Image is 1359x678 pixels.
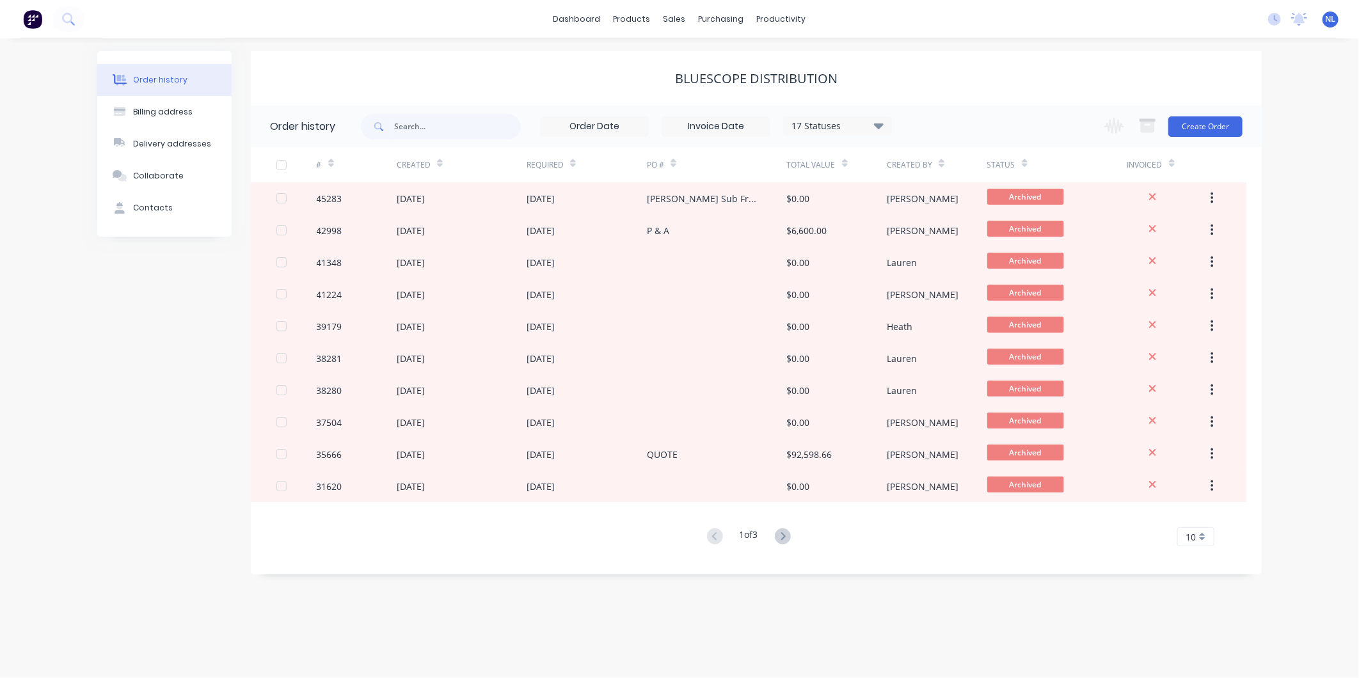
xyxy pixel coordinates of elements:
[397,384,425,397] div: [DATE]
[317,352,342,365] div: 38281
[133,74,187,86] div: Order history
[647,192,761,205] div: [PERSON_NAME] Sub Frames
[647,159,664,171] div: PO #
[527,192,555,205] div: [DATE]
[317,448,342,461] div: 35666
[987,285,1064,301] span: Archived
[987,477,1064,493] span: Archived
[397,416,425,429] div: [DATE]
[397,448,425,461] div: [DATE]
[887,352,917,365] div: Lauren
[647,448,678,461] div: QUOTE
[397,224,425,237] div: [DATE]
[397,159,431,171] div: Created
[987,317,1064,333] span: Archived
[887,192,958,205] div: [PERSON_NAME]
[787,192,810,205] div: $0.00
[317,192,342,205] div: 45283
[97,64,232,96] button: Order history
[541,117,648,136] input: Order Date
[987,349,1064,365] span: Archived
[317,288,342,301] div: 41224
[987,413,1064,429] span: Archived
[787,256,810,269] div: $0.00
[675,71,838,86] div: BLUESCOPE DISTRIBUTION
[527,448,555,461] div: [DATE]
[133,106,193,118] div: Billing address
[987,381,1064,397] span: Archived
[657,10,692,29] div: sales
[751,10,813,29] div: productivity
[397,192,425,205] div: [DATE]
[787,147,887,182] div: Total Value
[97,192,232,224] button: Contacts
[1127,159,1163,171] div: Invoiced
[527,416,555,429] div: [DATE]
[397,288,425,301] div: [DATE]
[397,480,425,493] div: [DATE]
[887,224,958,237] div: [PERSON_NAME]
[527,147,647,182] div: Required
[740,528,758,546] div: 1 of 3
[787,320,810,333] div: $0.00
[527,352,555,365] div: [DATE]
[887,320,912,333] div: Heath
[97,160,232,192] button: Collaborate
[787,384,810,397] div: $0.00
[317,384,342,397] div: 38280
[97,128,232,160] button: Delivery addresses
[987,445,1064,461] span: Archived
[547,10,607,29] a: dashboard
[397,320,425,333] div: [DATE]
[987,159,1015,171] div: Status
[527,224,555,237] div: [DATE]
[647,147,787,182] div: PO #
[787,288,810,301] div: $0.00
[787,448,832,461] div: $92,598.66
[887,159,932,171] div: Created By
[1326,13,1336,25] span: NL
[987,221,1064,237] span: Archived
[317,159,322,171] div: #
[647,224,669,237] div: P & A
[270,119,335,134] div: Order history
[787,224,827,237] div: $6,600.00
[987,147,1127,182] div: Status
[527,159,564,171] div: Required
[527,384,555,397] div: [DATE]
[987,189,1064,205] span: Archived
[317,480,342,493] div: 31620
[317,416,342,429] div: 37504
[787,352,810,365] div: $0.00
[317,320,342,333] div: 39179
[317,256,342,269] div: 41348
[662,117,770,136] input: Invoice Date
[527,288,555,301] div: [DATE]
[317,224,342,237] div: 42998
[1127,147,1207,182] div: Invoiced
[787,416,810,429] div: $0.00
[527,480,555,493] div: [DATE]
[317,147,397,182] div: #
[133,202,173,214] div: Contacts
[887,448,958,461] div: [PERSON_NAME]
[527,320,555,333] div: [DATE]
[987,253,1064,269] span: Archived
[394,114,521,139] input: Search...
[1168,116,1243,137] button: Create Order
[527,256,555,269] div: [DATE]
[887,288,958,301] div: [PERSON_NAME]
[787,159,836,171] div: Total Value
[887,256,917,269] div: Lauren
[887,384,917,397] div: Lauren
[397,147,527,182] div: Created
[607,10,657,29] div: products
[887,416,958,429] div: [PERSON_NAME]
[887,480,958,493] div: [PERSON_NAME]
[397,352,425,365] div: [DATE]
[133,170,184,182] div: Collaborate
[784,119,891,133] div: 17 Statuses
[1186,530,1196,544] span: 10
[692,10,751,29] div: purchasing
[23,10,42,29] img: Factory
